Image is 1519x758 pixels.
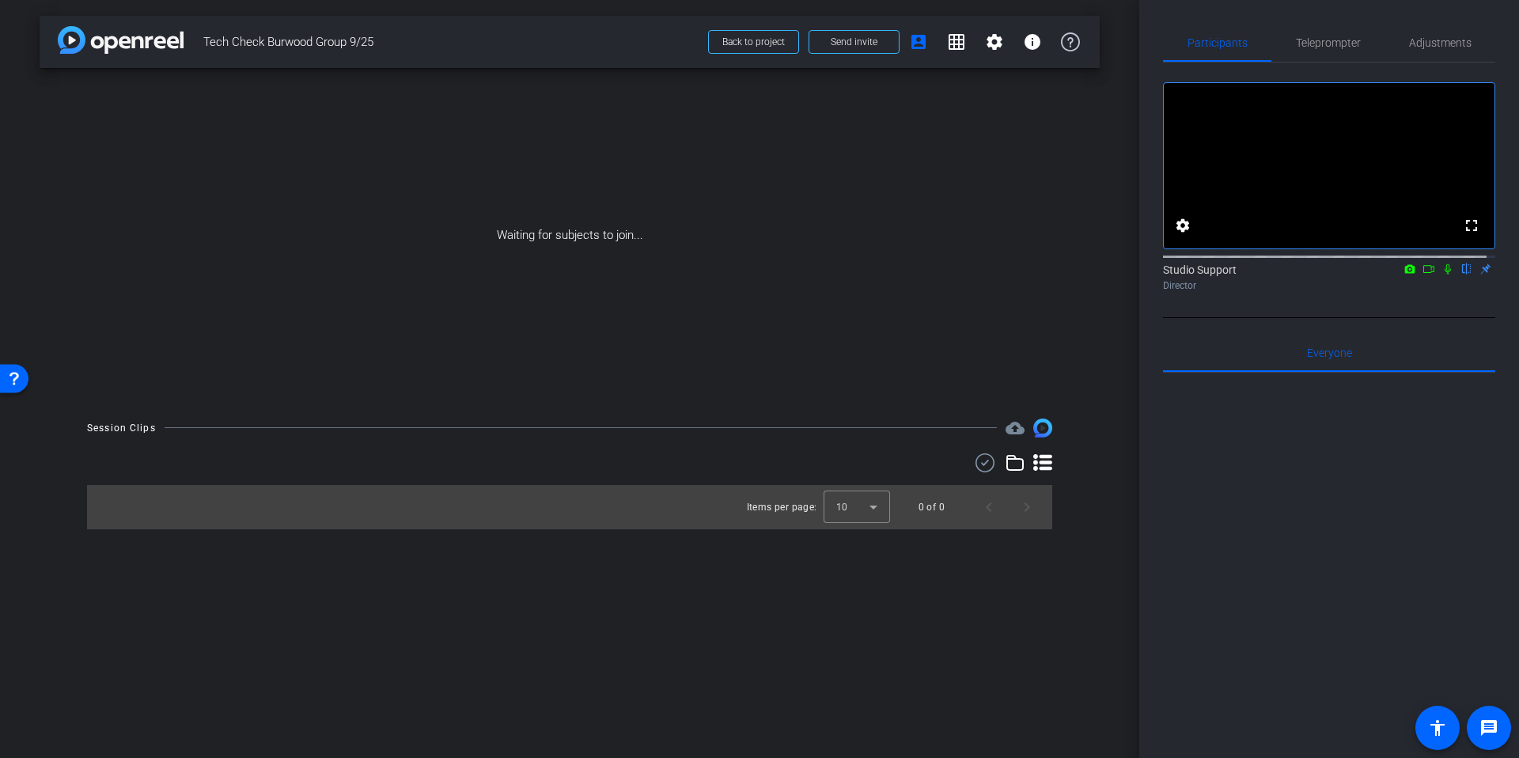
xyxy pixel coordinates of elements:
mat-icon: fullscreen [1462,216,1481,235]
span: Participants [1188,37,1248,48]
button: Send invite [809,30,900,54]
mat-icon: accessibility [1428,718,1447,737]
mat-icon: settings [1173,216,1192,235]
span: Tech Check Burwood Group 9/25 [203,26,699,58]
button: Previous page [970,488,1008,526]
mat-icon: settings [985,32,1004,51]
span: Back to project [722,36,785,47]
mat-icon: account_box [909,32,928,51]
div: Session Clips [87,420,156,436]
div: Studio Support [1163,262,1495,293]
mat-icon: cloud_upload [1006,419,1025,438]
button: Next page [1008,488,1046,526]
span: Everyone [1307,347,1352,358]
img: Session clips [1033,419,1052,438]
div: 0 of 0 [919,499,945,515]
mat-icon: info [1023,32,1042,51]
mat-icon: message [1479,718,1498,737]
mat-icon: flip [1457,261,1476,275]
div: Director [1163,279,1495,293]
div: Items per page: [747,499,817,515]
span: Send invite [831,36,877,48]
span: Teleprompter [1296,37,1361,48]
button: Back to project [708,30,799,54]
mat-icon: grid_on [947,32,966,51]
img: app-logo [58,26,184,54]
div: Waiting for subjects to join... [40,68,1100,403]
span: Destinations for your clips [1006,419,1025,438]
span: Adjustments [1409,37,1472,48]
